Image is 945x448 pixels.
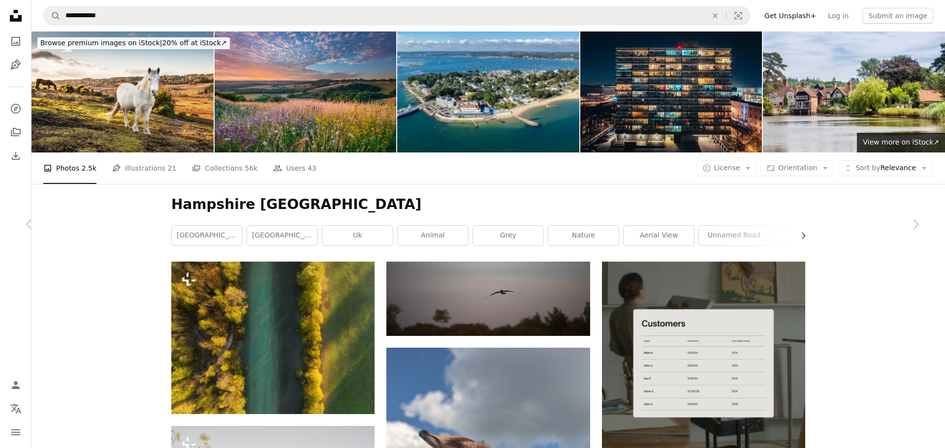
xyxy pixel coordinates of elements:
[245,163,257,174] span: 56k
[6,55,26,75] a: Illustrations
[758,8,822,24] a: Get Unsplash+
[774,226,845,245] a: scenery
[794,226,805,245] button: scroll list to the right
[714,164,740,172] span: License
[386,294,590,303] a: a bird flying through a cloudy sky with trees in the background
[398,226,468,245] a: animal
[580,31,762,152] img: Drone view of downtown district of Southampton, England at night
[397,31,579,152] img: Sandbanks, Poole Harbour, Bournemouth, England, UK
[822,8,854,24] a: Log in
[44,6,61,25] button: Search Unsplash
[31,31,236,55] a: Browse premium images on iStock|20% off at iStock↗
[6,146,26,166] a: Download History
[273,152,316,184] a: Users 43
[886,177,945,271] a: Next
[862,8,933,24] button: Submit an image
[704,6,726,25] button: Clear
[473,226,543,245] a: grey
[40,39,162,47] span: Browse premium images on iStock |
[763,31,945,152] img: Beaulieu village and river in the New forest area of Hampshire i
[172,226,242,245] a: [GEOGRAPHIC_DATA]
[855,163,916,173] span: Relevance
[6,99,26,119] a: Explore
[322,226,393,245] a: uk
[624,226,694,245] a: aerial view
[31,31,214,152] img: New Forest Ponies roaming wild
[857,133,945,152] a: View more on iStock↗
[112,152,176,184] a: Illustrations 21
[168,163,177,174] span: 21
[43,6,751,26] form: Find visuals sitewide
[386,262,590,335] img: a bird flying through a cloudy sky with trees in the background
[697,160,757,176] button: License
[6,422,26,442] button: Menu
[838,160,933,176] button: Sort byRelevance
[192,152,257,184] a: Collections 56k
[863,138,939,146] span: View more on iStock ↗
[171,262,375,414] img: an aerial view of a body of water surrounded by trees
[215,31,397,152] img: South Downs Landscape
[6,122,26,142] a: Collections
[726,6,750,25] button: Visual search
[6,399,26,418] button: Language
[548,226,619,245] a: nature
[778,164,817,172] span: Orientation
[761,160,834,176] button: Orientation
[699,226,769,245] a: unnamed road
[171,196,805,213] h1: Hampshire [GEOGRAPHIC_DATA]
[6,375,26,395] a: Log in / Sign up
[171,333,375,342] a: an aerial view of a body of water surrounded by trees
[855,164,880,172] span: Sort by
[40,39,227,47] span: 20% off at iStock ↗
[6,31,26,51] a: Photos
[308,163,316,174] span: 43
[247,226,317,245] a: [GEOGRAPHIC_DATA]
